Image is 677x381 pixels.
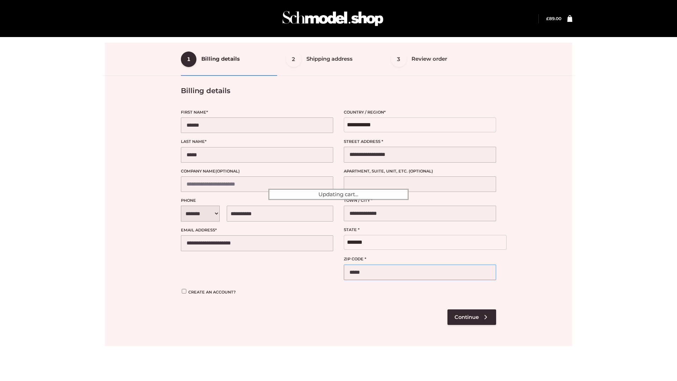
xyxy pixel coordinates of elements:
span: £ [546,16,549,21]
a: £89.00 [546,16,561,21]
img: Schmodel Admin 964 [280,5,386,32]
bdi: 89.00 [546,16,561,21]
div: Updating cart... [268,189,409,200]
